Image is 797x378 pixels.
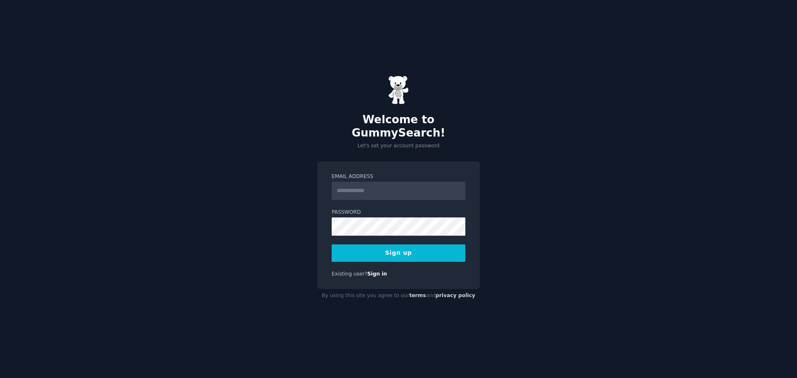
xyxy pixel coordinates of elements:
[317,113,480,139] h2: Welcome to GummySearch!
[409,293,426,298] a: terms
[388,76,409,105] img: Gummy Bear
[332,209,465,216] label: Password
[332,271,367,277] span: Existing user?
[332,173,465,180] label: Email Address
[317,142,480,150] p: Let's set your account password
[435,293,475,298] a: privacy policy
[332,244,465,262] button: Sign up
[367,271,387,277] a: Sign in
[317,289,480,302] div: By using this site you agree to our and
